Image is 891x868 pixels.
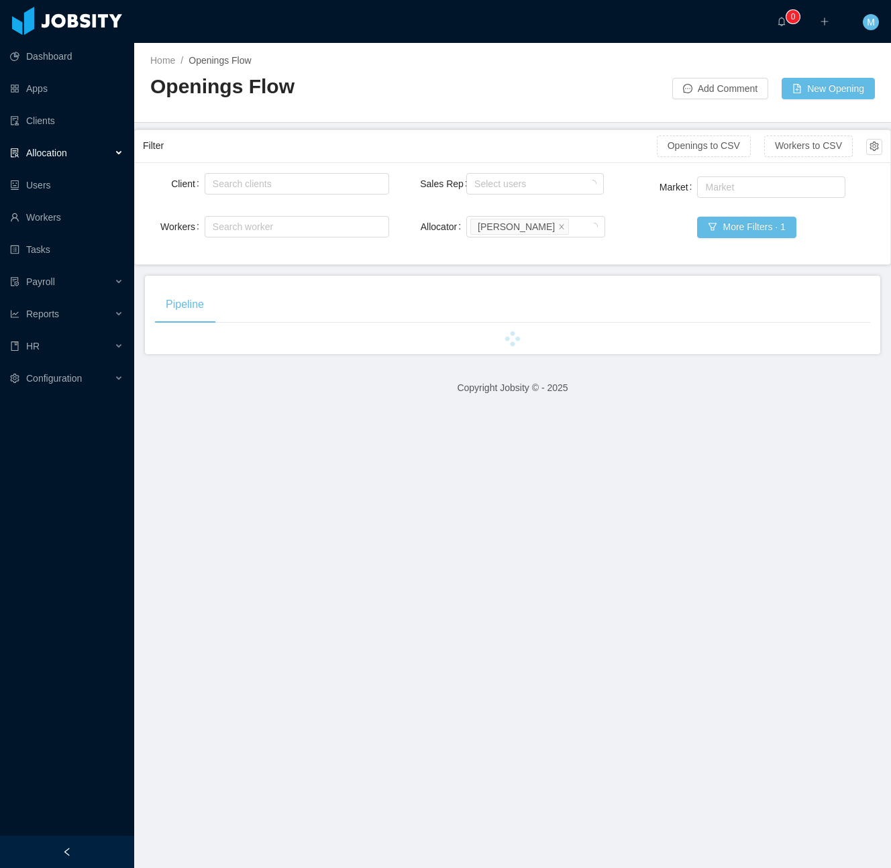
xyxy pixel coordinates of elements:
li: Merwin Ponce [470,219,569,235]
div: Filter [143,133,657,158]
i: icon: bell [777,17,786,26]
div: Search clients [213,177,375,191]
label: Sales Rep [420,178,472,189]
input: Sales Rep [470,176,478,192]
span: Payroll [26,276,55,287]
span: Openings Flow [189,55,251,66]
input: Workers [209,219,216,235]
span: Reports [26,309,59,319]
label: Workers [160,221,205,232]
label: Client [171,178,205,189]
div: Pipeline [155,286,215,323]
button: Openings to CSV [657,135,751,157]
span: Allocation [26,148,67,158]
button: icon: file-addNew Opening [782,78,875,99]
a: icon: auditClients [10,107,123,134]
div: Market [705,180,831,194]
i: icon: plus [820,17,829,26]
span: M [867,14,875,30]
span: / [180,55,183,66]
input: Allocator [572,219,579,235]
a: icon: profileTasks [10,236,123,263]
button: Workers to CSV [764,135,853,157]
span: HR [26,341,40,351]
i: icon: book [10,341,19,351]
button: icon: setting [866,139,882,155]
input: Market [701,179,709,195]
i: icon: file-protect [10,277,19,286]
a: icon: appstoreApps [10,75,123,102]
a: Home [150,55,175,66]
i: icon: loading [588,180,596,189]
a: icon: pie-chartDashboard [10,43,123,70]
div: Select users [474,177,590,191]
i: icon: setting [10,374,19,383]
i: icon: solution [10,148,19,158]
div: Search worker [213,220,369,233]
i: icon: loading [590,223,598,232]
button: icon: filterMore Filters · 1 [697,217,796,238]
button: icon: messageAdd Comment [672,78,768,99]
a: icon: userWorkers [10,204,123,231]
input: Client [209,176,216,192]
a: icon: robotUsers [10,172,123,199]
sup: 0 [786,10,800,23]
div: [PERSON_NAME] [478,219,555,234]
label: Allocator [421,221,466,232]
i: icon: close [558,223,565,231]
i: icon: line-chart [10,309,19,319]
h2: Openings Flow [150,73,513,101]
label: Market [660,182,698,193]
span: Configuration [26,373,82,384]
footer: Copyright Jobsity © - 2025 [134,365,891,411]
